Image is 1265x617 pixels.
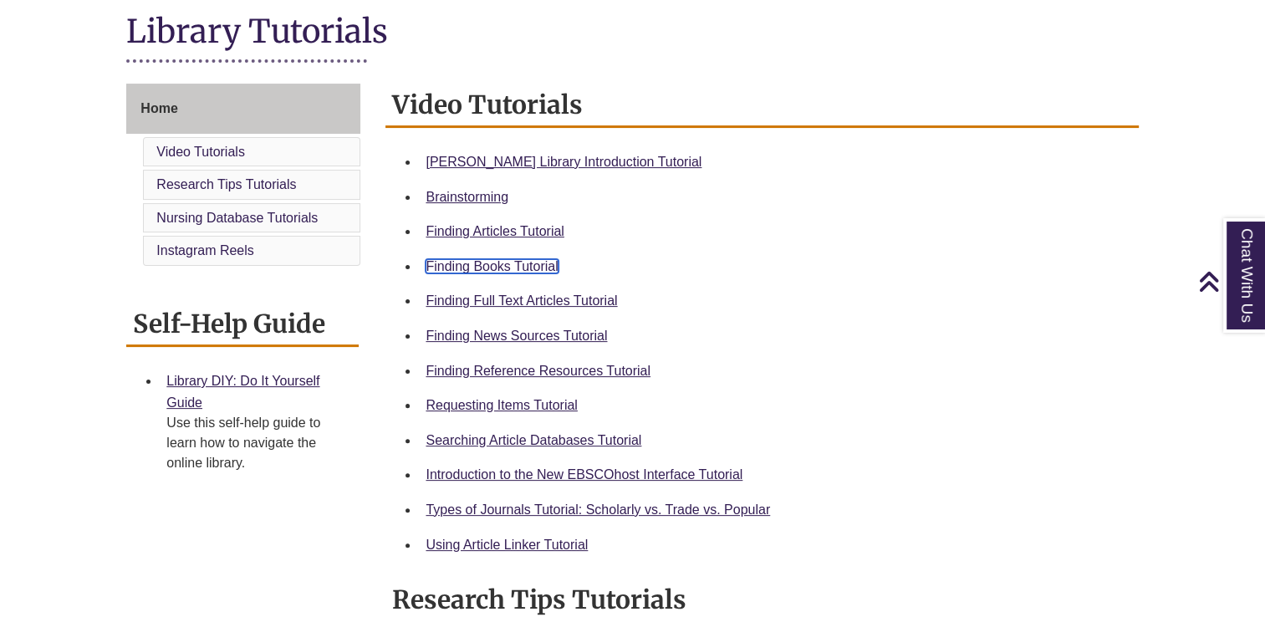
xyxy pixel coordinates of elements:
[426,259,558,273] a: Finding Books Tutorial
[126,303,359,347] h2: Self-Help Guide
[126,11,1138,55] h1: Library Tutorials
[426,364,650,378] a: Finding Reference Resources Tutorial
[166,413,345,473] div: Use this self-help guide to learn how to navigate the online library.
[166,374,319,410] a: Library DIY: Do It Yourself Guide
[426,155,701,169] a: [PERSON_NAME] Library Introduction Tutorial
[140,101,177,115] span: Home
[426,224,564,238] a: Finding Articles Tutorial
[426,467,742,482] a: Introduction to the New EBSCOhost Interface Tutorial
[1198,270,1261,293] a: Back to Top
[156,145,245,159] a: Video Tutorials
[156,243,254,258] a: Instagram Reels
[426,293,617,308] a: Finding Full Text Articles Tutorial
[156,177,296,191] a: Research Tips Tutorials
[126,84,360,269] div: Guide Page Menu
[126,84,360,134] a: Home
[156,211,318,225] a: Nursing Database Tutorials
[426,329,607,343] a: Finding News Sources Tutorial
[385,84,1138,128] h2: Video Tutorials
[426,398,577,412] a: Requesting Items Tutorial
[426,190,508,204] a: Brainstorming
[426,538,588,552] a: Using Article Linker Tutorial
[426,502,770,517] a: Types of Journals Tutorial: Scholarly vs. Trade vs. Popular
[426,433,641,447] a: Searching Article Databases Tutorial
